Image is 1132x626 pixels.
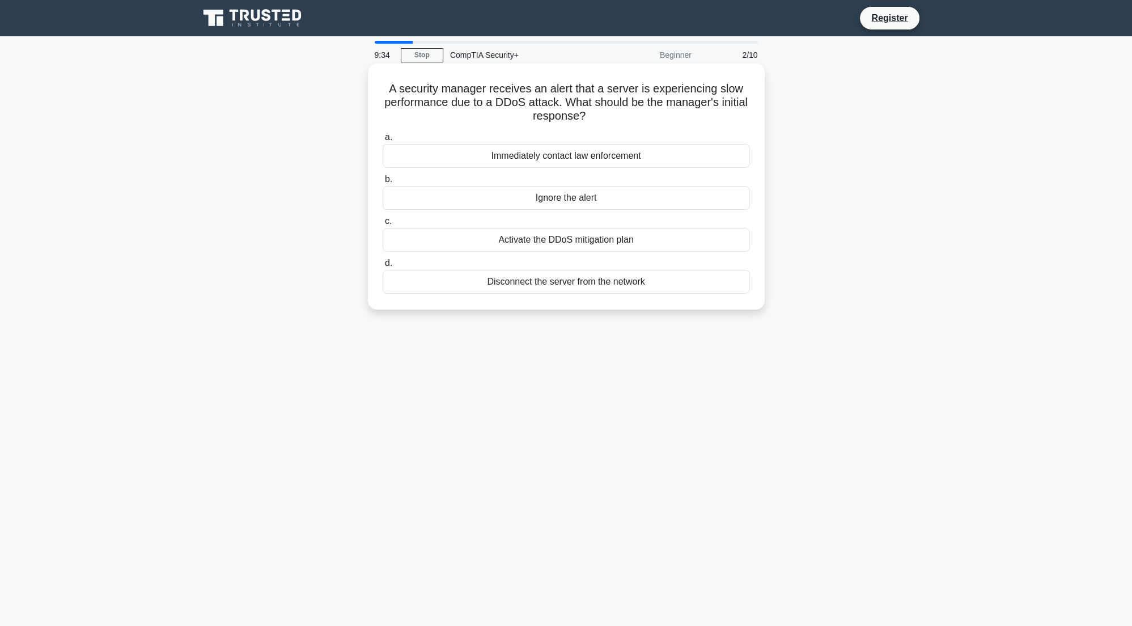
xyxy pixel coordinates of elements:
div: Disconnect the server from the network [383,270,750,294]
span: d. [385,258,392,268]
div: Activate the DDoS mitigation plan [383,228,750,252]
div: 2/10 [698,44,765,66]
a: Register [864,11,914,25]
div: CompTIA Security+ [443,44,599,66]
span: b. [385,174,392,184]
div: Beginner [599,44,698,66]
div: 9:34 [368,44,401,66]
span: a. [385,132,392,142]
span: c. [385,216,392,226]
div: Immediately contact law enforcement [383,144,750,168]
div: Ignore the alert [383,186,750,210]
a: Stop [401,48,443,62]
h5: A security manager receives an alert that a server is experiencing slow performance due to a DDoS... [381,82,751,124]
